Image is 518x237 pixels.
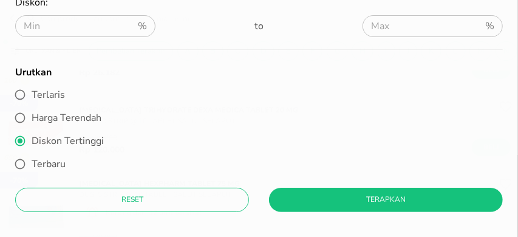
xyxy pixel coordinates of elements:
[25,193,239,206] span: Reset
[32,88,65,101] span: Terlaris
[138,19,147,33] p: %
[32,111,101,125] span: Harga Terendah
[32,134,104,148] span: Diskon Tertinggi
[269,188,503,212] button: Terapkan
[254,19,264,33] span: to
[363,9,480,43] input: Max
[15,9,133,43] input: Min
[279,193,493,206] span: Terapkan
[485,19,494,33] p: %
[15,62,472,83] h6: Urutkan
[15,188,249,212] button: Reset
[32,157,66,171] span: Terbaru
